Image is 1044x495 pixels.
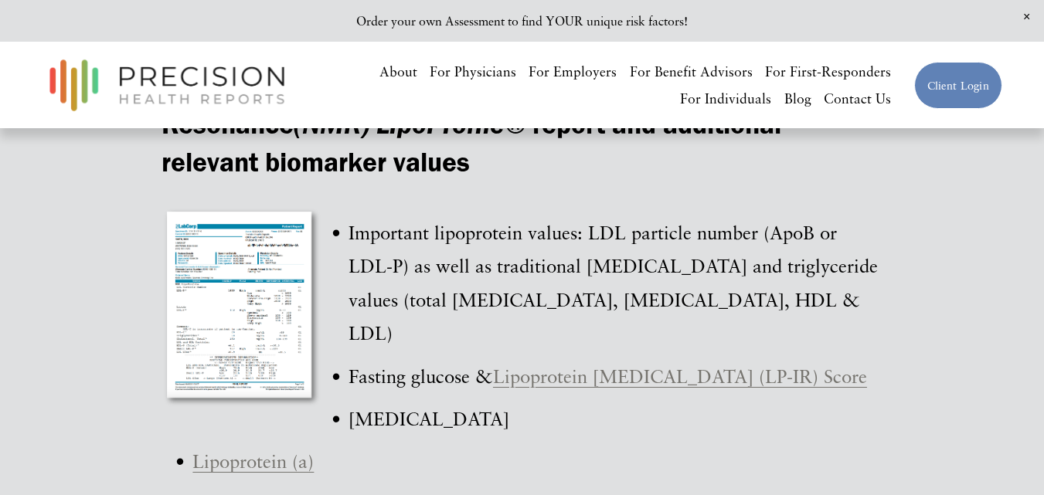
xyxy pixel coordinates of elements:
a: About [379,58,417,85]
img: Precision Health Reports [42,53,292,118]
a: For Benefit Advisors [630,58,753,85]
a: Contact Us [824,85,891,112]
a: Lipoprotein [MEDICAL_DATA] (LP-IR) Score [493,364,867,387]
strong: report and additional relevant biomarker values [162,107,788,178]
iframe: Chat Widget [967,421,1044,495]
a: Blog [784,85,811,112]
a: For Individuals [680,85,771,112]
p: [MEDICAL_DATA] [192,402,882,435]
a: For Employers [529,58,617,85]
a: Lipoprotein (a) [192,449,314,472]
a: For First-Responders [765,58,891,85]
p: Fasting glucose & [192,359,882,392]
p: Important lipoprotein values: LDL particle number (ApoB or LDL-P) as well as traditional [MEDICAL... [192,215,882,350]
a: Client Login [914,62,1002,109]
a: For Physicians [430,58,516,85]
